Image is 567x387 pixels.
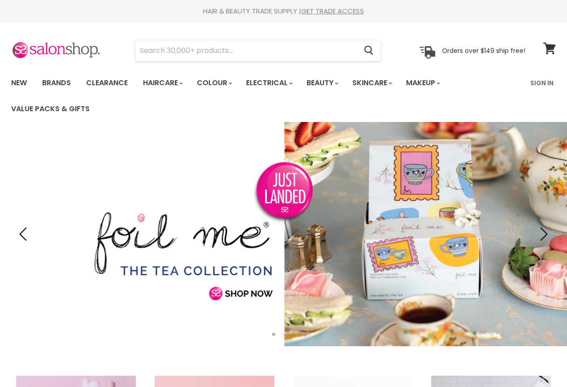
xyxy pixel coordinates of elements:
[525,74,559,92] a: Sign In
[399,74,446,92] a: Makeup
[4,100,96,118] a: Value Packs & Gifts
[135,40,381,61] form: Product
[533,225,551,243] button: Next
[4,70,525,122] ul: Main menu
[190,74,238,92] a: Colour
[239,74,298,92] a: Electrical
[79,74,134,92] a: Clearance
[522,345,558,378] iframe: Gorgias live chat messenger
[135,40,357,61] input: Search
[136,74,188,92] a: Haircare
[300,74,344,92] a: Beauty
[442,46,525,54] p: Orders over $149 ship free!
[4,74,34,92] a: New
[301,6,364,16] a: GET TRADE ACCESS
[357,40,381,61] button: Search
[346,74,398,92] a: Skincare
[16,225,34,243] button: Previous
[272,333,275,336] li: Page dot 1
[35,74,78,92] a: Brands
[292,333,295,336] li: Page dot 3
[282,333,285,336] li: Page dot 2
